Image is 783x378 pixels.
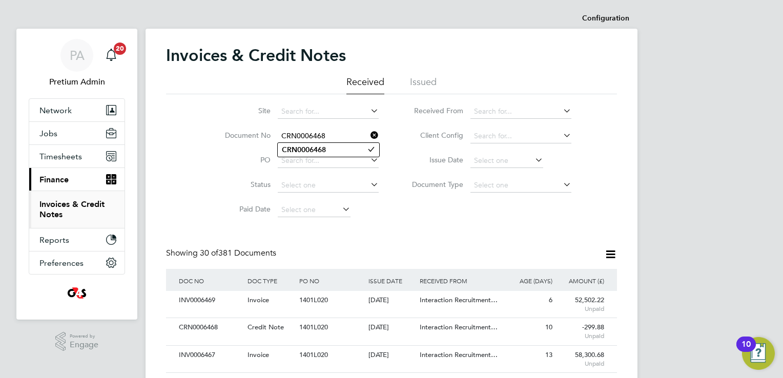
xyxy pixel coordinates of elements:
[16,29,137,320] nav: Main navigation
[282,145,326,154] b: CRN0006468
[558,332,604,340] span: Unpaid
[212,180,271,189] label: Status
[200,248,218,258] span: 30 of
[176,291,245,310] div: INV0006469
[555,291,607,318] div: 52,502.22
[470,129,571,143] input: Search for...
[39,258,84,268] span: Preferences
[39,129,57,138] span: Jobs
[346,76,384,94] li: Received
[176,318,245,337] div: CRN0006468
[55,332,99,351] a: Powered byEngage
[278,154,379,168] input: Search for...
[741,344,751,358] div: 10
[166,45,346,66] h2: Invoices & Credit Notes
[404,180,463,189] label: Document Type
[545,350,552,359] span: 13
[366,346,418,365] div: [DATE]
[70,341,98,349] span: Engage
[742,337,775,370] button: Open Resource Center, 10 new notifications
[39,235,69,245] span: Reports
[114,43,126,55] span: 20
[176,269,245,292] div: DOC NO
[166,248,278,259] div: Showing
[39,152,82,161] span: Timesheets
[420,296,498,304] span: Interaction Recruitment…
[176,346,245,365] div: INV0006467
[212,106,271,115] label: Site
[29,145,125,167] button: Timesheets
[39,199,105,219] a: Invoices & Credit Notes
[417,269,503,292] div: RECEIVED FROM
[404,131,463,140] label: Client Config
[29,76,125,88] span: Pretium Admin
[299,296,328,304] span: 1401L020
[503,269,555,292] div: AGE (DAYS)
[248,296,269,304] span: Invoice
[404,106,463,115] label: Received From
[212,204,271,214] label: Paid Date
[29,122,125,144] button: Jobs
[212,131,271,140] label: Document No
[420,323,498,331] span: Interaction Recruitment…
[297,269,365,292] div: PO NO
[29,251,125,274] button: Preferences
[278,203,351,217] input: Select one
[245,269,297,292] div: DOC TYPE
[582,8,629,29] li: Configuration
[470,178,571,193] input: Select one
[70,332,98,341] span: Powered by
[101,39,121,72] a: 20
[404,155,463,164] label: Issue Date
[29,191,125,228] div: Finance
[29,228,125,251] button: Reports
[555,269,607,292] div: AMOUNT (£)
[278,129,379,143] input: Search for...
[545,323,552,331] span: 10
[200,248,276,258] span: 381 Documents
[248,350,269,359] span: Invoice
[410,76,437,94] li: Issued
[212,155,271,164] label: PO
[558,360,604,368] span: Unpaid
[278,104,379,119] input: Search for...
[558,305,604,313] span: Unpaid
[65,285,89,301] img: g4s4-logo-retina.png
[555,346,607,372] div: 58,300.68
[39,106,72,115] span: Network
[29,285,125,301] a: Go to home page
[549,296,552,304] span: 6
[470,104,571,119] input: Search for...
[470,154,543,168] input: Select one
[248,323,284,331] span: Credit Note
[299,323,328,331] span: 1401L020
[29,99,125,121] button: Network
[366,318,418,337] div: [DATE]
[555,318,607,345] div: -299.88
[299,350,328,359] span: 1401L020
[278,178,379,193] input: Select one
[29,39,125,88] a: PAPretium Admin
[29,168,125,191] button: Finance
[420,350,498,359] span: Interaction Recruitment…
[366,269,418,292] div: ISSUE DATE
[39,175,69,184] span: Finance
[70,49,85,62] span: PA
[366,291,418,310] div: [DATE]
